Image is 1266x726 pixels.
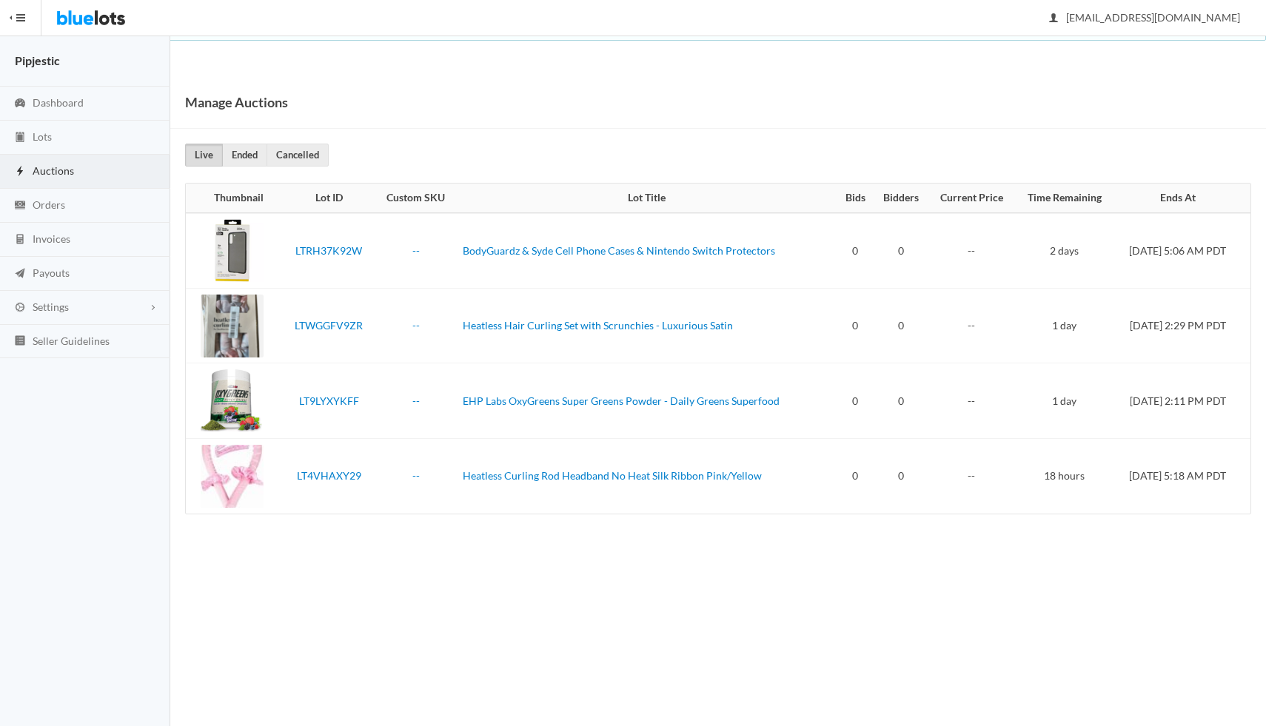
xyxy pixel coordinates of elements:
strong: Pipjestic [15,53,60,67]
td: 18 hours [1015,438,1114,514]
a: BodyGuardz & Syde Cell Phone Cases & Nintendo Switch Protectors [463,244,775,257]
td: 0 [837,363,874,439]
span: Settings [33,300,69,313]
td: -- [928,213,1015,289]
th: Current Price [928,184,1015,213]
a: Live [185,144,223,167]
span: Lots [33,130,52,143]
ion-icon: clipboard [13,131,27,145]
a: EHP Labs OxyGreens Super Greens Powder - Daily Greens Superfood [463,394,780,407]
td: [DATE] 2:11 PM PDT [1114,363,1250,439]
ion-icon: list box [13,335,27,349]
th: Lot ID [283,184,375,213]
td: 0 [874,213,928,289]
a: LT4VHAXY29 [297,469,361,482]
span: Payouts [33,266,70,279]
td: [DATE] 5:18 AM PDT [1114,438,1250,514]
a: -- [412,244,420,257]
span: Dashboard [33,96,84,109]
a: Cancelled [267,144,329,167]
a: Ended [222,144,267,167]
td: -- [928,438,1015,514]
td: 2 days [1015,213,1114,289]
a: LTWGGFV9ZR [295,319,363,332]
ion-icon: cash [13,199,27,213]
th: Lot Title [457,184,837,213]
ion-icon: speedometer [13,97,27,111]
a: -- [412,394,420,407]
a: -- [412,469,420,482]
ion-icon: person [1046,12,1061,26]
span: Invoices [33,232,70,245]
span: [EMAIL_ADDRESS][DOMAIN_NAME] [1050,11,1240,24]
td: [DATE] 2:29 PM PDT [1114,288,1250,363]
ion-icon: calculator [13,233,27,247]
th: Ends At [1114,184,1250,213]
th: Thumbnail [186,184,283,213]
td: 0 [837,288,874,363]
th: Bids [837,184,874,213]
td: 0 [837,213,874,289]
th: Custom SKU [375,184,457,213]
span: Auctions [33,164,74,177]
a: LT9LYXYKFF [299,394,359,407]
td: -- [928,288,1015,363]
h1: Manage Auctions [185,91,288,113]
th: Time Remaining [1015,184,1114,213]
ion-icon: paper plane [13,267,27,281]
ion-icon: cog [13,301,27,315]
td: -- [928,363,1015,439]
td: [DATE] 5:06 AM PDT [1114,213,1250,289]
th: Bidders [874,184,928,213]
td: 0 [874,438,928,514]
span: Orders [33,198,65,211]
td: 1 day [1015,288,1114,363]
td: 0 [874,363,928,439]
ion-icon: flash [13,165,27,179]
td: 0 [874,288,928,363]
a: LTRH37K92W [295,244,362,257]
span: Seller Guidelines [33,335,110,347]
a: -- [412,319,420,332]
td: 0 [837,438,874,514]
td: 1 day [1015,363,1114,439]
a: Heatless Curling Rod Headband No Heat Silk Ribbon Pink/Yellow [463,469,762,482]
a: Heatless Hair Curling Set with Scrunchies - Luxurious Satin [463,319,733,332]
